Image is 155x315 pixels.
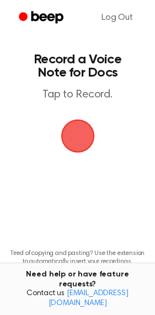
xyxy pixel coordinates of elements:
p: Tap to Record. [20,88,135,102]
a: [EMAIL_ADDRESS][DOMAIN_NAME] [49,290,129,307]
h1: Record a Voice Note for Docs [20,53,135,79]
a: Beep [11,7,73,29]
span: Contact us [7,289,148,308]
a: Log Out [90,4,144,31]
button: Beep Logo [61,120,94,153]
p: Tired of copying and pasting? Use the extension to automatically insert your recordings. [9,249,146,266]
